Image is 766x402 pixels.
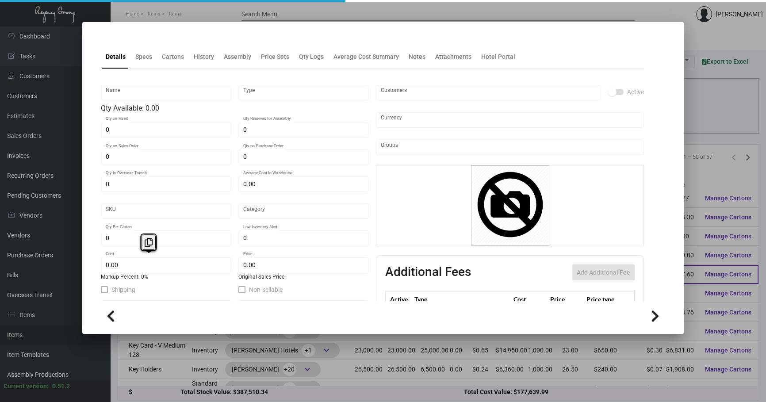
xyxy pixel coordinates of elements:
[106,52,126,61] div: Details
[135,52,152,61] div: Specs
[224,52,251,61] div: Assembly
[333,52,399,61] div: Average Cost Summary
[4,382,49,391] div: Current version:
[435,52,471,61] div: Attachments
[572,264,635,280] button: Add Additional Fee
[381,89,596,96] input: Add new..
[249,284,283,295] span: Non-sellable
[511,291,548,307] th: Cost
[577,269,630,276] span: Add Additional Fee
[386,291,413,307] th: Active
[409,52,425,61] div: Notes
[145,238,153,247] i: Copy
[111,284,135,295] span: Shipping
[101,103,369,114] div: Qty Available: 0.00
[261,52,289,61] div: Price Sets
[481,52,515,61] div: Hotel Portal
[381,144,640,151] input: Add new..
[162,52,184,61] div: Cartons
[584,291,624,307] th: Price type
[385,264,471,280] h2: Additional Fees
[52,382,70,391] div: 0.51.2
[412,291,511,307] th: Type
[548,291,584,307] th: Price
[194,52,214,61] div: History
[299,52,324,61] div: Qty Logs
[627,87,644,97] span: Active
